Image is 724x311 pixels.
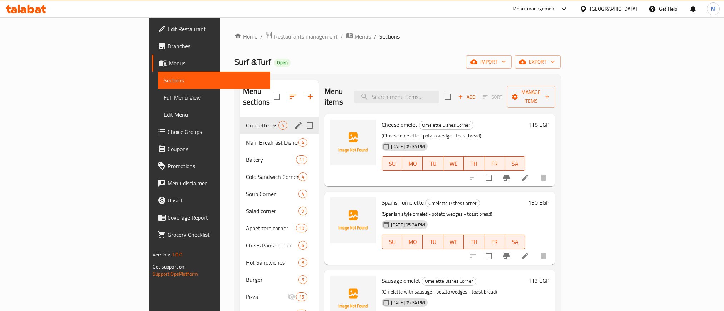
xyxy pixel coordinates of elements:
a: Menu disclaimer [152,175,270,192]
span: WE [446,237,461,247]
div: Main Breakfast Dishes Corner [246,138,298,147]
button: MO [402,156,423,171]
span: 6 [299,242,307,249]
button: Add section [302,88,319,105]
span: Add item [455,91,478,102]
button: FR [484,235,505,249]
div: items [298,207,307,215]
div: items [298,258,307,267]
p: (Omelette with sausage - potato wedges - toast bread) [382,287,525,296]
a: Full Menu View [158,89,270,106]
div: Appetizers corner10 [240,220,319,237]
a: Upsell [152,192,270,209]
span: 4 [299,191,307,197]
button: TU [423,235,443,249]
img: Spanish omelette [330,197,376,243]
button: WE [443,156,464,171]
span: Cheese omelet [382,119,417,130]
span: Bakery [246,155,296,164]
span: Coverage Report [168,213,264,222]
span: export [520,57,555,66]
button: delete [535,247,552,265]
button: delete [535,169,552,186]
span: 4 [299,139,307,146]
span: Appetizers corner [246,224,296,232]
span: Burger [246,275,298,284]
button: MO [402,235,423,249]
div: [GEOGRAPHIC_DATA] [590,5,637,13]
span: Select to update [481,170,496,185]
a: Menus [346,32,371,41]
button: export [515,55,561,69]
div: items [296,292,307,301]
span: Sort sections [284,88,302,105]
button: Manage items [507,86,555,108]
span: Open [274,60,291,66]
span: 10 [296,225,307,232]
span: Grocery Checklist [168,230,264,239]
span: Upsell [168,196,264,205]
a: Edit Restaurant [152,20,270,37]
span: Omelette Dishes Corner [422,277,476,285]
span: FR [487,237,502,247]
span: Menus [354,32,371,41]
button: TH [464,156,484,171]
span: Pizza [246,292,287,301]
button: edit [293,120,304,131]
div: Salad corner9 [240,202,319,220]
div: items [298,275,307,284]
span: Coupons [168,145,264,153]
h2: Menu items [324,86,346,107]
span: SU [385,159,400,169]
span: Select section first [478,91,507,102]
li: / [341,32,343,41]
span: 15 [296,294,307,300]
a: Edit menu item [521,252,529,260]
div: Hot Sandwiches8 [240,254,319,271]
img: Cheese omelet [330,120,376,165]
span: Chees Pans Corner [246,241,298,250]
button: SA [505,156,525,171]
a: Choice Groups [152,123,270,140]
button: TU [423,156,443,171]
p: (Cheese omelette - potato wedge - toast bread) [382,131,525,140]
span: [DATE] 05:34 PM [388,299,428,306]
h6: 118 EGP [528,120,549,130]
div: Burger5 [240,271,319,288]
span: WE [446,159,461,169]
span: MO [405,237,420,247]
span: import [472,57,506,66]
h6: 130 EGP [528,197,549,207]
span: TU [426,237,440,247]
button: import [466,55,512,69]
span: Salad corner [246,207,298,215]
a: Grocery Checklist [152,226,270,243]
span: TH [467,159,481,169]
span: Menus [169,59,264,67]
span: 1.0.0 [172,250,183,259]
span: Menu disclaimer [168,179,264,187]
span: Omelette Dishes Corner [419,121,473,129]
span: Hot Sandwiches [246,258,298,267]
span: 4 [279,122,287,129]
li: / [374,32,376,41]
span: Edit Menu [164,110,264,119]
span: Spanish omelette [382,197,424,208]
button: Add [455,91,478,102]
div: items [296,155,307,164]
button: WE [443,235,464,249]
button: Branch-specific-item [498,247,515,265]
div: Pizza15 [240,288,319,305]
div: items [298,190,307,198]
span: M [711,5,715,13]
span: Select section [440,89,455,104]
div: Omelette Dishes Corner [425,199,480,207]
span: 8 [299,259,307,266]
div: Bakery11 [240,151,319,168]
div: Cold Sandwich Corner [246,172,298,181]
span: 9 [299,208,307,215]
svg: Inactive section [287,292,296,301]
div: Menu-management [512,5,556,13]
